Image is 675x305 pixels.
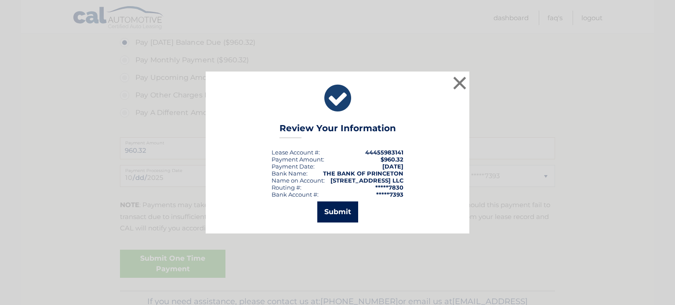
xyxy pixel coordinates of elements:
strong: THE BANK OF PRINCETON [323,170,403,177]
div: Payment Amount: [272,156,324,163]
span: [DATE] [382,163,403,170]
div: Name on Account: [272,177,325,184]
button: × [451,74,468,92]
div: Bank Name: [272,170,308,177]
div: Lease Account #: [272,149,320,156]
span: Payment Date [272,163,313,170]
div: Bank Account #: [272,191,319,198]
strong: 44455983141 [365,149,403,156]
strong: [STREET_ADDRESS] LLC [330,177,403,184]
span: $960.32 [381,156,403,163]
h3: Review Your Information [279,123,396,138]
div: : [272,163,315,170]
button: Submit [317,201,358,222]
div: Routing #: [272,184,301,191]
